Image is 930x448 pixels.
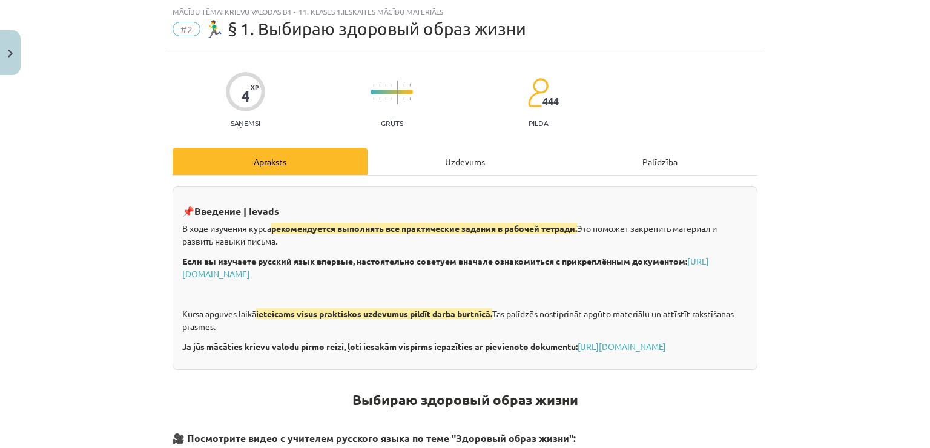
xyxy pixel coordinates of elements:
span: рекомендуется выполнять все практические задания в рабочей тетради. [271,223,577,234]
div: Apraksts [173,148,368,175]
img: icon-short-line-57e1e144782c952c97e751825c79c345078a6d821885a25fce030b3d8c18986b.svg [385,97,386,100]
strong: Ja jūs mācāties krievu valodu pirmo reizi, ļoti iesakām vispirms iepazīties ar pievienoto dokumentu: [182,341,578,352]
img: icon-short-line-57e1e144782c952c97e751825c79c345078a6d821885a25fce030b3d8c18986b.svg [391,97,392,100]
strong: Если вы изучаете русский язык впервые, настоятельно советуем вначале ознакомиться с прикреплённым... [182,255,687,266]
p: Saņemsi [226,119,265,127]
img: icon-short-line-57e1e144782c952c97e751825c79c345078a6d821885a25fce030b3d8c18986b.svg [403,97,404,100]
img: icon-short-line-57e1e144782c952c97e751825c79c345078a6d821885a25fce030b3d8c18986b.svg [409,97,411,100]
img: icon-close-lesson-0947bae3869378f0d4975bcd49f059093ad1ed9edebbc8119c70593378902aed.svg [8,50,13,58]
strong: Выбираю здоровый образ жизни [352,391,578,409]
div: Mācību tēma: Krievu valodas b1 - 11. klases 1.ieskaites mācību materiāls [173,7,757,16]
p: Kursa apguves laikā Tas palīdzēs nostiprināt apgūto materiālu un attīstīt rakstīšanas prasmes. [182,308,748,333]
img: icon-short-line-57e1e144782c952c97e751825c79c345078a6d821885a25fce030b3d8c18986b.svg [385,84,386,87]
span: ieteicams visus praktiskos uzdevumus pildīt darba burtnīcā. [256,308,492,319]
p: В ходе изучения курса Это поможет закрепить материал и развить навыки письма. [182,222,748,248]
div: Uzdevums [368,148,562,175]
p: Grūts [381,119,403,127]
strong: 🎥 Посмотрите видео с учителем русского языка по теме "Здоровый образ жизни": [173,432,576,444]
span: 🏃‍♂️ § 1. Выбираю здоровый образ жизни [203,19,526,39]
strong: Введение | Ievads [194,205,279,217]
a: [URL][DOMAIN_NAME] [578,341,666,352]
img: icon-short-line-57e1e144782c952c97e751825c79c345078a6d821885a25fce030b3d8c18986b.svg [373,97,374,100]
span: 444 [542,96,559,107]
img: icon-short-line-57e1e144782c952c97e751825c79c345078a6d821885a25fce030b3d8c18986b.svg [391,84,392,87]
img: icon-short-line-57e1e144782c952c97e751825c79c345078a6d821885a25fce030b3d8c18986b.svg [379,97,380,100]
img: icon-short-line-57e1e144782c952c97e751825c79c345078a6d821885a25fce030b3d8c18986b.svg [409,84,411,87]
span: #2 [173,22,200,36]
p: pilda [529,119,548,127]
h3: 📌 [182,196,748,219]
img: icon-short-line-57e1e144782c952c97e751825c79c345078a6d821885a25fce030b3d8c18986b.svg [373,84,374,87]
img: icon-short-line-57e1e144782c952c97e751825c79c345078a6d821885a25fce030b3d8c18986b.svg [403,84,404,87]
img: icon-long-line-d9ea69661e0d244f92f715978eff75569469978d946b2353a9bb055b3ed8787d.svg [397,81,398,104]
div: 4 [242,88,250,105]
img: students-c634bb4e5e11cddfef0936a35e636f08e4e9abd3cc4e673bd6f9a4125e45ecb1.svg [527,77,549,108]
span: XP [251,84,259,90]
a: [URL][DOMAIN_NAME] [182,255,709,279]
img: icon-short-line-57e1e144782c952c97e751825c79c345078a6d821885a25fce030b3d8c18986b.svg [379,84,380,87]
div: Palīdzība [562,148,757,175]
